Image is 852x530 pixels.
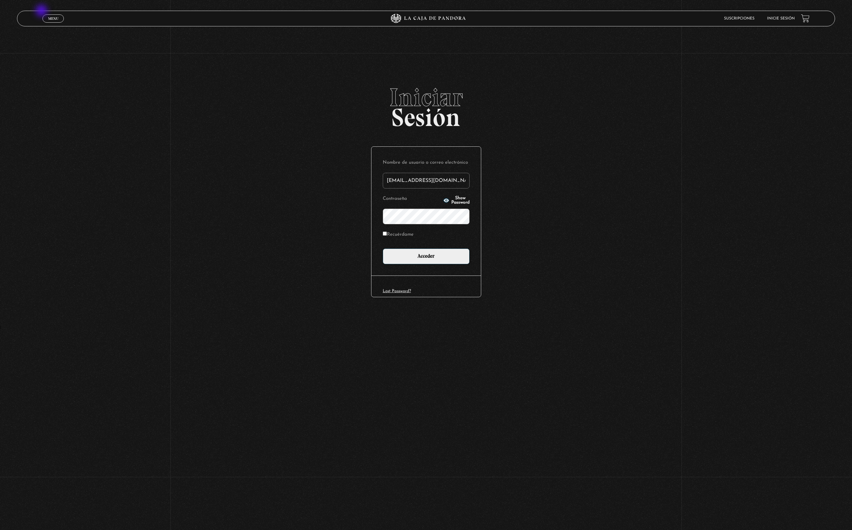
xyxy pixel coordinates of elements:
[383,232,387,236] input: Recuérdame
[443,196,470,205] button: Show Password
[724,17,755,20] a: Suscripciones
[383,249,470,264] input: Acceder
[801,14,810,23] a: View your shopping cart
[451,196,470,205] span: Show Password
[767,17,795,20] a: Inicie sesión
[383,230,414,240] label: Recuérdame
[46,22,61,26] span: Cerrar
[383,158,470,168] label: Nombre de usuario o correo electrónico
[48,17,58,20] span: Menu
[383,289,411,293] a: Lost Password?
[383,194,441,204] label: Contraseña
[17,85,835,110] span: Iniciar
[17,85,835,125] h2: Sesión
